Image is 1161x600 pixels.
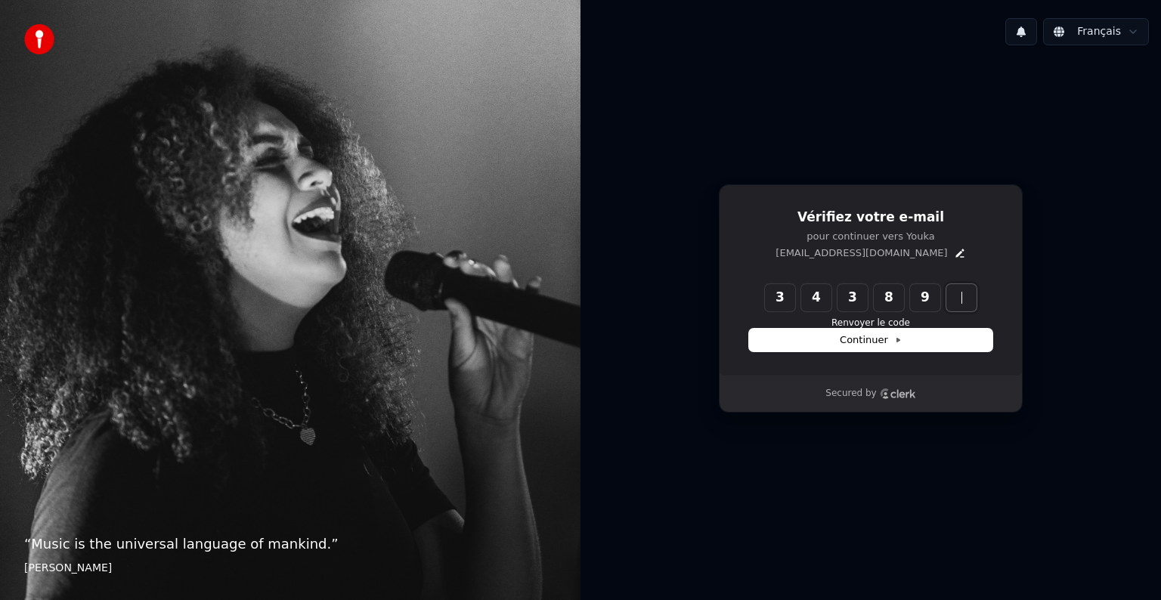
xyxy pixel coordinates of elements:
[954,247,966,259] button: Edit
[765,284,1007,311] input: Enter verification code
[776,246,947,260] p: [EMAIL_ADDRESS][DOMAIN_NAME]
[749,230,992,243] p: pour continuer vers Youka
[749,329,992,351] button: Continuer
[24,561,556,576] footer: [PERSON_NAME]
[24,24,54,54] img: youka
[880,388,916,399] a: Clerk logo
[831,317,910,329] button: Renvoyer le code
[24,534,556,555] p: “ Music is the universal language of mankind. ”
[840,333,902,347] span: Continuer
[749,209,992,227] h1: Vérifiez votre e-mail
[825,388,876,400] p: Secured by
